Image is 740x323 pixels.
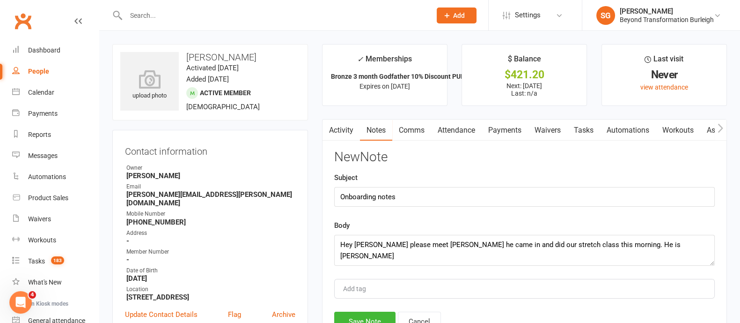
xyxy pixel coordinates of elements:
[620,15,714,24] div: Beyond Transformation Burleigh
[126,210,295,218] div: Mobile Number
[12,40,99,61] a: Dashboard
[392,120,431,141] a: Comms
[508,53,541,70] div: $ Balance
[28,46,60,54] div: Dashboard
[322,120,360,141] a: Activity
[12,251,99,272] a: Tasks 183
[482,120,528,141] a: Payments
[28,89,54,96] div: Calendar
[126,248,295,256] div: Member Number
[126,285,295,294] div: Location
[29,291,36,299] span: 4
[126,190,295,207] strong: [PERSON_NAME][EMAIL_ADDRESS][PERSON_NAME][DOMAIN_NAME]
[360,120,392,141] a: Notes
[437,8,476,23] button: Add
[11,9,35,33] a: Clubworx
[28,278,62,286] div: What's New
[28,131,51,138] div: Reports
[126,172,295,180] strong: [PERSON_NAME]
[28,257,45,265] div: Tasks
[28,68,49,75] div: People
[331,73,464,80] strong: Bronze 3 month Godfather 10% Discount PUF
[28,152,58,159] div: Messages
[12,124,99,145] a: Reports
[186,64,239,72] time: Activated [DATE]
[186,103,260,111] span: [DEMOGRAPHIC_DATA]
[126,266,295,275] div: Date of Birth
[357,55,363,64] i: ✓
[12,82,99,103] a: Calendar
[126,274,295,283] strong: [DATE]
[515,5,541,26] span: Settings
[12,61,99,82] a: People
[120,70,179,101] div: upload photo
[12,272,99,293] a: What's New
[620,7,714,15] div: [PERSON_NAME]
[126,293,295,301] strong: [STREET_ADDRESS]
[28,173,66,180] div: Automations
[186,75,229,83] time: Added [DATE]
[470,70,578,80] div: $421.20
[272,309,295,320] a: Archive
[126,237,295,245] strong: -
[567,120,600,141] a: Tasks
[656,120,700,141] a: Workouts
[126,182,295,191] div: Email
[431,120,482,141] a: Attendance
[200,89,251,97] span: Active member
[596,6,615,25] div: SG
[123,9,425,22] input: Search...
[28,215,51,223] div: Waivers
[125,143,295,157] h3: Contact information
[12,188,99,209] a: Product Sales
[12,166,99,188] a: Automations
[12,209,99,230] a: Waivers
[470,82,578,97] p: Next: [DATE] Last: n/a
[359,83,410,90] span: Expires on [DATE]
[12,230,99,251] a: Workouts
[120,52,300,62] h3: [PERSON_NAME]
[600,120,656,141] a: Automations
[645,53,683,70] div: Last visit
[228,309,241,320] a: Flag
[28,194,68,202] div: Product Sales
[12,103,99,124] a: Payments
[334,150,715,165] h3: New Note
[126,164,295,173] div: Owner
[453,12,465,19] span: Add
[334,172,358,183] label: Subject
[126,255,295,264] strong: -
[334,220,350,231] label: Body
[610,70,718,80] div: Never
[640,83,688,91] a: view attendance
[51,256,64,264] span: 183
[528,120,567,141] a: Waivers
[342,283,375,294] input: Add tag
[126,218,295,226] strong: [PHONE_NUMBER]
[28,236,56,244] div: Workouts
[126,229,295,238] div: Address
[125,309,198,320] a: Update Contact Details
[28,110,58,117] div: Payments
[9,291,32,314] iframe: Intercom live chat
[334,235,715,266] textarea: Hey [PERSON_NAME] please meet [PERSON_NAME] he came in and did our stretch class this morning. He...
[357,53,412,70] div: Memberships
[334,187,715,207] input: optional
[12,145,99,166] a: Messages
